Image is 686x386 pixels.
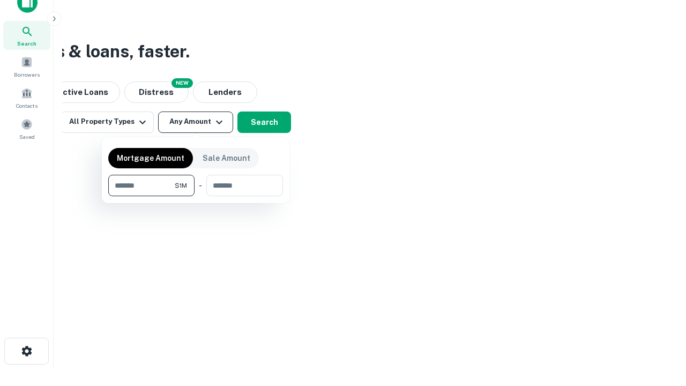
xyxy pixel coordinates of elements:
[175,181,187,190] span: $1M
[117,152,184,164] p: Mortgage Amount
[632,300,686,352] iframe: Chat Widget
[203,152,250,164] p: Sale Amount
[199,175,202,196] div: -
